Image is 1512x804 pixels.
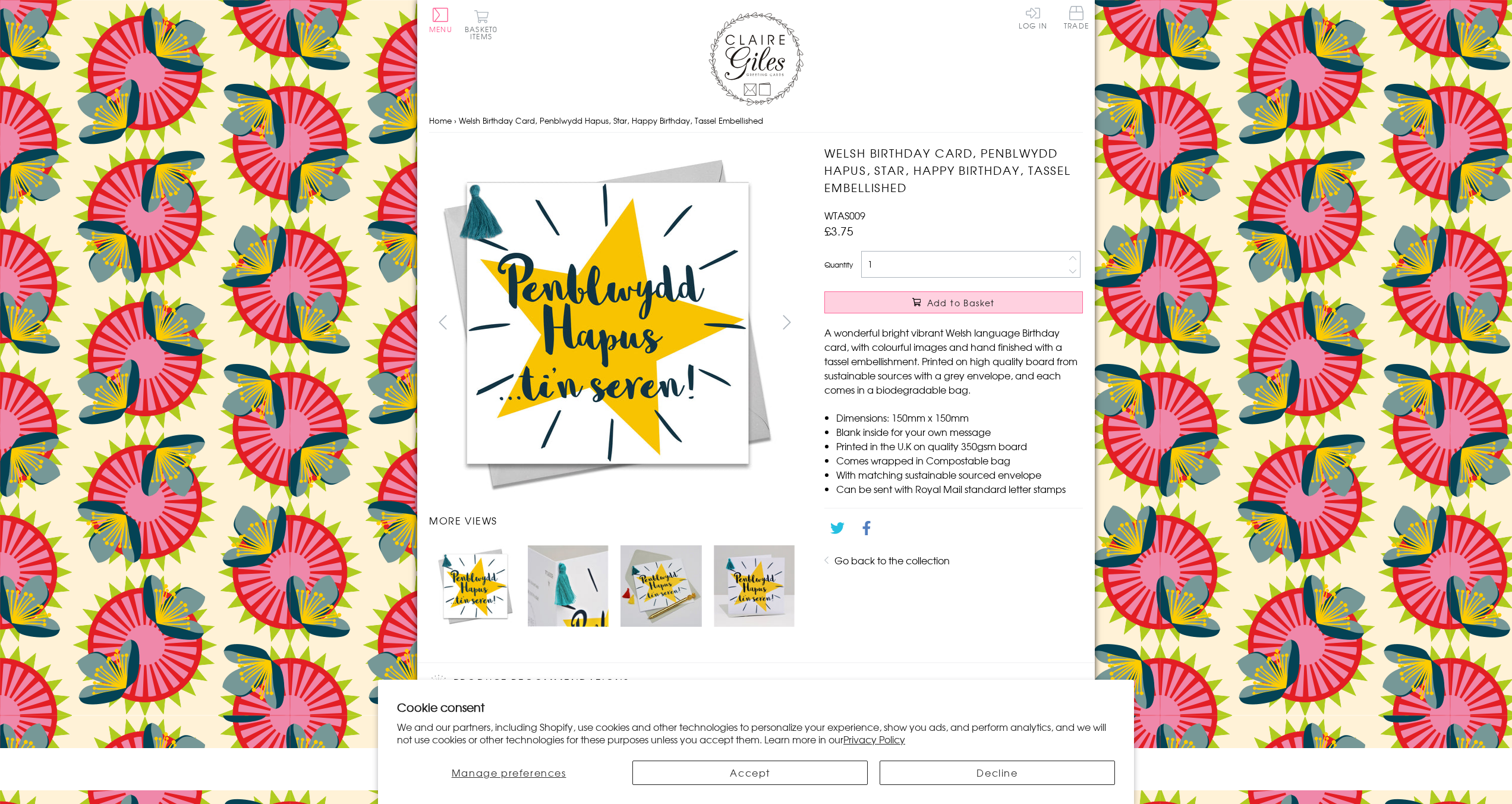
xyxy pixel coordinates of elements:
[836,467,1083,482] li: With matching sustainable sourced envelope
[429,539,522,632] li: Carousel Page 1 (Current Slide)
[708,12,804,106] img: Claire Giles Greetings Cards
[429,309,456,335] button: prev
[632,761,868,785] button: Accept
[824,145,1083,196] h1: Welsh Birthday Card, Penblwydd Hapus, Star, Happy Birthday, Tassel Embellished
[927,297,995,309] span: Add to Basket
[397,721,1115,746] p: We and our partners, including Shopify, use cookies and other technologies to personalize your ex...
[397,761,620,785] button: Manage preferences
[429,109,1083,133] nav: breadcrumbs
[824,291,1083,313] button: Add to Basket
[1064,6,1089,29] span: Trade
[836,482,1083,496] li: Can be sent with Royal Mail standard letter stamps
[836,425,1083,439] li: Blank inside for your own message
[1019,6,1047,29] a: Log In
[429,8,452,33] button: Menu
[824,208,865,222] span: WTAS009
[470,24,497,42] span: 0 items
[836,439,1083,453] li: Printed in the U.K on quality 350gsm board
[824,325,1083,397] p: A wonderful bright vibrant Welsh language Birthday card, with colourful images and hand finished ...
[708,539,801,632] li: Carousel Page 4
[429,115,452,126] a: Home
[801,145,1157,501] img: Welsh Birthday Card, Penblwydd Hapus, Star, Happy Birthday, Tassel Embellished
[429,675,1083,693] h2: Product recommendations
[528,545,609,626] img: Welsh Birthday Card, Penblwydd Hapus, Star, Happy Birthday, Tassel Embellished
[429,145,786,501] img: Welsh Birthday Card, Penblwydd Hapus, Star, Happy Birthday, Tassel Embellished
[429,539,801,632] ul: Carousel Pagination
[465,10,497,40] button: Basket0 items
[880,761,1115,785] button: Decline
[824,259,853,270] label: Quantity
[397,699,1115,715] h2: Cookie consent
[452,765,566,780] span: Manage preferences
[843,732,905,746] a: Privacy Policy
[429,24,452,34] span: Menu
[620,545,701,626] img: Welsh Birthday Card, Penblwydd Hapus, Star, Happy Birthday, Tassel Embellished
[435,545,516,626] img: Welsh Birthday Card, Penblwydd Hapus, Star, Happy Birthday, Tassel Embellished
[429,513,801,527] h3: More views
[454,115,456,126] span: ›
[836,453,1083,467] li: Comes wrapped in Compostable bag
[1064,6,1089,32] a: Trade
[836,410,1083,425] li: Dimensions: 150mm x 150mm
[615,539,707,632] li: Carousel Page 3
[522,539,615,632] li: Carousel Page 2
[824,222,853,239] span: £3.75
[774,309,801,335] button: next
[834,553,950,567] a: Go back to the collection
[714,545,795,626] img: Welsh Birthday Card, Penblwydd Hapus, Star, Happy Birthday, Tassel Embellished
[459,115,763,126] span: Welsh Birthday Card, Penblwydd Hapus, Star, Happy Birthday, Tassel Embellished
